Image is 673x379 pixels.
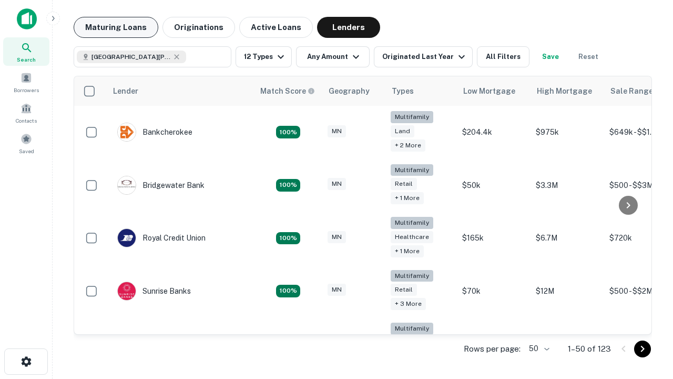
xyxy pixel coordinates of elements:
th: Low Mortgage [457,76,531,106]
td: $12M [531,265,604,318]
p: 1–50 of 123 [568,343,611,355]
td: $204.4k [457,106,531,159]
td: $70k [457,265,531,318]
div: Matching Properties: 22, hasApolloMatch: undefined [276,179,300,192]
a: Contacts [3,98,49,127]
div: Originated Last Year [382,51,468,63]
div: Capitalize uses an advanced AI algorithm to match your search with the best lender. The match sco... [260,85,315,97]
button: Maturing Loans [74,17,158,38]
th: Geography [322,76,385,106]
img: picture [118,282,136,300]
span: [GEOGRAPHIC_DATA][PERSON_NAME], [GEOGRAPHIC_DATA], [GEOGRAPHIC_DATA] [91,52,170,62]
p: Rows per page: [464,343,521,355]
div: Multifamily [391,323,433,335]
th: Capitalize uses an advanced AI algorithm to match your search with the best lender. The match sco... [254,76,322,106]
div: Bridgewater Bank [117,176,205,195]
td: $1.3M [531,317,604,371]
div: Multifamily [391,164,433,176]
div: Geography [329,85,370,97]
div: MN [328,125,346,137]
div: Types [392,85,414,97]
div: 50 [525,341,551,356]
div: + 1 more [391,192,424,204]
button: Reset [572,46,605,67]
div: High Mortgage [537,85,592,97]
td: $50k [457,159,531,212]
div: Multifamily [391,270,433,282]
div: Multifamily [391,217,433,229]
span: Saved [19,147,34,155]
div: Healthcare [391,231,433,243]
div: Matching Properties: 19, hasApolloMatch: undefined [276,126,300,138]
td: $165k [457,212,531,265]
th: High Mortgage [531,76,604,106]
button: All Filters [477,46,529,67]
a: Borrowers [3,68,49,96]
div: MN [328,178,346,190]
button: Originations [162,17,235,38]
td: $975k [531,106,604,159]
div: Matching Properties: 18, hasApolloMatch: undefined [276,232,300,245]
button: Go to next page [634,341,651,357]
img: picture [118,123,136,141]
td: $6.7M [531,212,604,265]
div: Lender [113,85,138,97]
button: Lenders [317,17,380,38]
img: picture [118,176,136,194]
div: Retail [391,284,417,296]
td: $3.3M [531,159,604,212]
button: 12 Types [236,46,292,67]
div: Sale Range [610,85,653,97]
div: Sunrise Banks [117,282,191,301]
div: Multifamily [391,111,433,123]
button: Originated Last Year [374,46,473,67]
img: capitalize-icon.png [17,8,37,29]
img: picture [118,229,136,247]
div: + 1 more [391,245,424,257]
button: Any Amount [296,46,370,67]
span: Borrowers [14,86,39,94]
div: MN [328,231,346,243]
button: Save your search to get updates of matches that match your search criteria. [534,46,567,67]
div: + 3 more [391,298,426,310]
span: Contacts [16,116,37,125]
a: Saved [3,129,49,157]
iframe: Chat Widget [620,261,673,312]
div: Royal Credit Union [117,228,206,247]
th: Types [385,76,457,106]
div: Bankcherokee [117,123,192,142]
a: Search [3,37,49,66]
div: MN [328,284,346,296]
div: + 2 more [391,139,425,152]
h6: Match Score [260,85,313,97]
div: Land [391,125,414,137]
td: $150k [457,317,531,371]
span: Search [17,55,36,64]
div: Low Mortgage [463,85,515,97]
div: Matching Properties: 31, hasApolloMatch: undefined [276,285,300,297]
th: Lender [107,76,254,106]
button: Active Loans [239,17,313,38]
div: Retail [391,178,417,190]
